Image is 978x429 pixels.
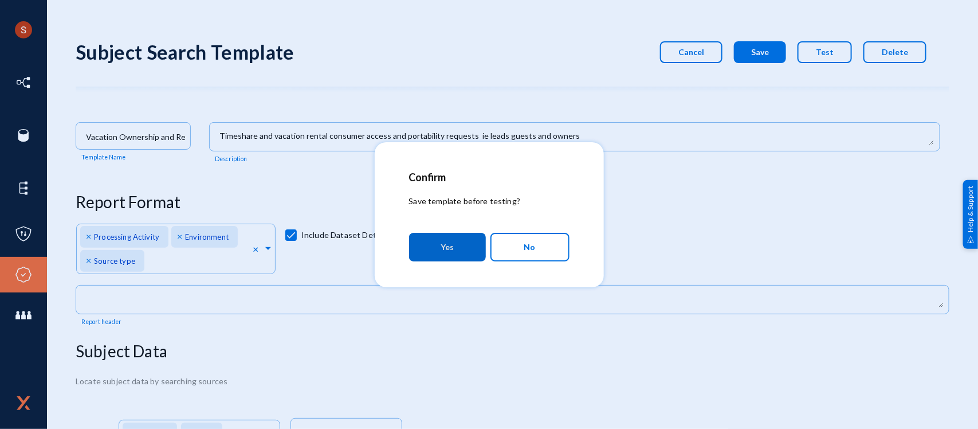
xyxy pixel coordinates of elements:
[409,171,569,184] h2: Confirm
[524,237,536,257] span: No
[490,233,569,262] button: No
[409,195,569,207] p: Save template before testing?
[441,237,454,258] span: Yes
[409,233,486,262] button: Yes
